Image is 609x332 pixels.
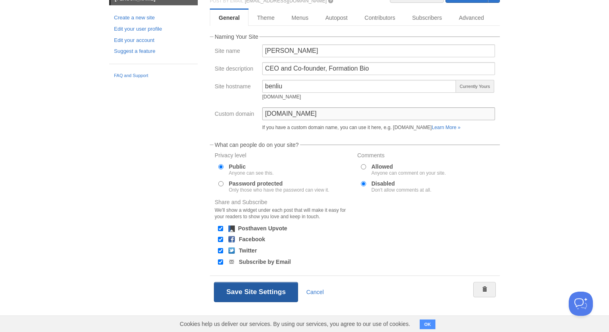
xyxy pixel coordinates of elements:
[214,282,298,302] button: Save Site Settings
[215,48,257,56] label: Site name
[239,259,291,265] label: Subscribe by Email
[215,199,352,222] label: Share and Subscribe
[229,171,273,175] div: Anyone can see this.
[450,10,492,26] a: Advanced
[357,152,495,160] label: Comments
[239,236,265,242] label: Facebook
[114,47,193,56] a: Suggest a feature
[215,111,257,119] label: Custom domain
[229,181,329,192] label: Password protected
[215,152,352,160] label: Privacy level
[114,25,193,33] a: Edit your user profile
[371,164,446,175] label: Allowed
[228,247,235,254] img: twitter.png
[172,316,418,332] span: Cookies help us deliver our services. By using our services, you agree to our use of cookies.
[114,14,193,22] a: Create a new site
[213,34,259,40] legend: Naming Your Site
[210,10,249,26] a: General
[404,10,450,26] a: Subscribers
[114,72,193,79] a: FAQ and Support
[213,142,300,148] legend: What can people do on your site?
[229,188,329,192] div: Only those who have the password can view it.
[238,226,287,231] label: Posthaven Upvote
[432,125,460,130] a: Learn More »
[420,319,435,329] button: OK
[371,181,431,192] label: Disabled
[262,94,456,99] div: [DOMAIN_NAME]
[356,10,404,26] a: Contributors
[114,36,193,45] a: Edit your account
[371,171,446,175] div: Anyone can comment on your site.
[215,207,352,220] div: We'll show a widget under each post that will make it easy for your readers to show you love and ...
[371,188,431,192] div: Don't allow comments at all.
[215,66,257,73] label: Site description
[239,248,257,253] label: Twitter
[215,84,257,91] label: Site hostname
[317,10,356,26] a: Autopost
[262,125,495,130] div: If you have a custom domain name, you can use it here, e.g. [DOMAIN_NAME]
[229,164,273,175] label: Public
[283,10,317,26] a: Menus
[228,236,235,242] img: facebook.png
[456,80,494,93] span: Currently Yours
[569,292,593,316] iframe: Help Scout Beacon - Open
[306,289,324,295] a: Cancel
[249,10,283,26] a: Theme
